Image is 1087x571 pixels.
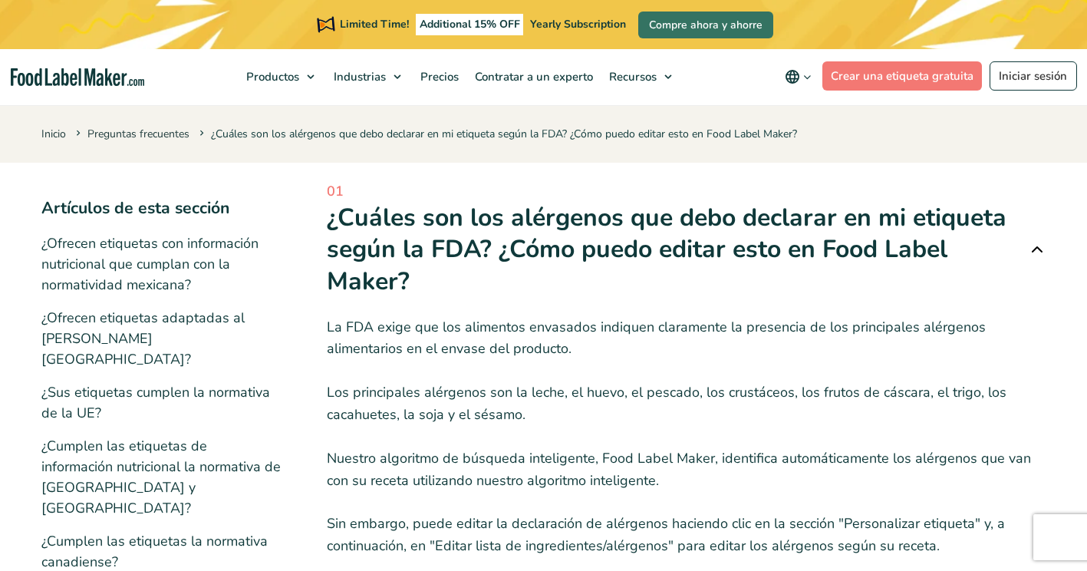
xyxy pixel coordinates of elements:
[242,69,301,84] span: Productos
[413,49,463,104] a: Precios
[41,532,268,571] a: ¿Cumplen las etiquetas la normativa canadiense?
[416,14,524,35] span: Additional 15% OFF
[41,383,270,422] a: ¿Sus etiquetas cumplen la normativa de la UE?
[41,437,281,517] a: ¿Cumplen las etiquetas de información nutricional la normativa de [GEOGRAPHIC_DATA] y [GEOGRAPHIC...
[326,49,409,104] a: Industrias
[329,69,387,84] span: Industrias
[41,127,66,141] a: Inicio
[41,234,259,294] a: ¿Ofrecen etiquetas con información nutricional que cumplan con la normatividad mexicana?
[196,127,797,141] span: ¿Cuáles son los alérgenos que debo declarar en mi etiqueta según la FDA? ¿Cómo puedo editar esto ...
[340,17,409,31] span: Limited Time!
[530,17,626,31] span: Yearly Subscription
[41,196,282,221] h3: Artículos de esta sección
[601,49,680,104] a: Recursos
[467,49,598,104] a: Contratar a un experto
[239,49,322,104] a: Productos
[638,12,773,38] a: Compre ahora y ahorre
[327,513,1046,557] p: Sin embargo, puede editar la declaración de alérgenos haciendo clic en la sección "Personalizar e...
[327,381,1046,426] p: Los principales alérgenos son la leche, el huevo, el pescado, los crustáceos, los frutos de cásca...
[327,181,1046,298] a: 01 ¿Cuáles son los alérgenos que debo declarar en mi etiqueta según la FDA? ¿Cómo puedo editar es...
[604,69,658,84] span: Recursos
[41,309,245,368] a: ¿Ofrecen etiquetas adaptadas al [PERSON_NAME][GEOGRAPHIC_DATA]?
[822,61,983,91] a: Crear una etiqueta gratuita
[327,181,1046,202] span: 01
[990,61,1077,91] a: Iniciar sesión
[327,447,1046,492] p: Nuestro algoritmo de búsqueda inteligente, Food Label Maker, identifica automáticamente los alérg...
[416,69,460,84] span: Precios
[327,202,1016,298] h1: ¿Cuáles son los alérgenos que debo declarar en mi etiqueta según la FDA? ¿Cómo puedo editar esto ...
[470,69,595,84] span: Contratar a un experto
[327,316,1046,361] p: La FDA exige que los alimentos envasados indiquen claramente la presencia de los principales alér...
[87,127,189,141] a: Preguntas frecuentes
